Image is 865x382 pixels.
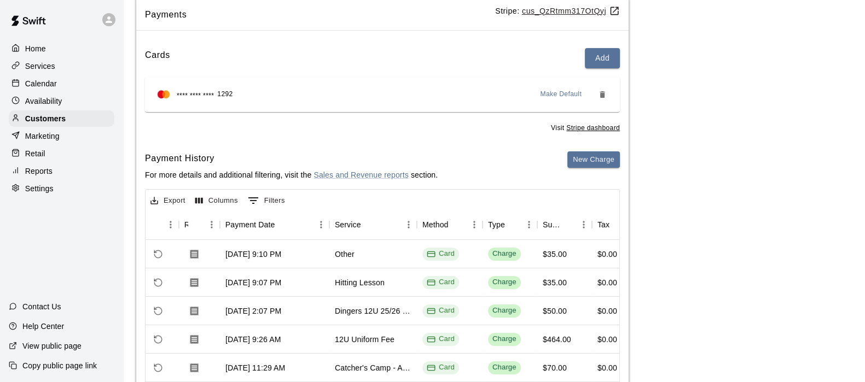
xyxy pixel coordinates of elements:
button: Sort [448,217,463,232]
div: Tax [592,209,647,240]
button: Make Default [536,86,587,103]
div: Subtotal [543,209,560,240]
div: $35.00 [543,249,567,260]
div: Receipt [184,209,188,240]
div: $0.00 [597,277,617,288]
div: Payment Date [220,209,329,240]
p: Marketing [25,131,60,142]
p: Help Center [22,321,64,332]
button: Menu [576,216,592,233]
p: Retail [25,148,45,159]
p: Availability [25,96,62,107]
p: Reports [25,166,53,177]
button: Sort [361,217,376,232]
button: Download Receipt [184,330,204,349]
div: $464.00 [543,334,571,345]
div: Subtotal [537,209,592,240]
div: Card [427,249,455,259]
button: Export [148,192,188,209]
button: Menu [204,216,220,233]
div: $70.00 [543,362,567,373]
div: Payment Date [225,209,275,240]
p: Settings [25,183,54,194]
p: Contact Us [22,301,61,312]
div: Charge [492,277,516,287]
span: 1292 [217,89,233,100]
div: Catcher's Camp - Ages 9-13 [335,362,411,373]
div: Refund [143,209,179,240]
h6: Cards [145,48,170,68]
button: Download Receipt [184,358,204,378]
div: Availability [9,93,114,109]
div: Charge [492,305,516,316]
div: Aug 14, 2025, 2:07 PM [225,305,281,316]
button: Sort [188,217,204,232]
p: Stripe: [495,5,620,17]
button: Show filters [245,192,288,209]
p: Calendar [25,78,57,89]
button: Menu [521,216,537,233]
a: Services [9,58,114,74]
button: Download Receipt [184,301,204,321]
button: Remove [594,86,611,103]
div: Home [9,40,114,57]
button: Sort [149,217,164,232]
div: Charge [492,334,516,344]
div: Card [427,277,455,287]
div: Other [335,249,355,260]
div: Charge [492,362,516,373]
div: Type [488,209,505,240]
div: $35.00 [543,277,567,288]
div: Aug 14, 2025, 9:07 PM [225,277,281,288]
div: Charge [492,249,516,259]
div: 12U Uniform Fee [335,334,394,345]
span: Refund payment [149,302,167,320]
div: Receipt [179,209,220,240]
div: Type [483,209,537,240]
span: Refund payment [149,273,167,292]
a: Marketing [9,128,114,144]
div: Card [427,362,455,373]
span: Payments [145,8,495,22]
span: Refund payment [149,359,167,377]
div: Method [417,209,483,240]
button: Sort [609,217,625,232]
button: Menu [313,216,329,233]
p: View public page [22,340,82,351]
p: Customers [25,113,66,124]
button: New Charge [567,151,620,168]
p: Home [25,43,46,54]
span: Refund payment [149,245,167,263]
button: Select columns [193,192,241,209]
a: Customers [9,110,114,127]
div: $0.00 [597,362,617,373]
button: Download Receipt [184,273,204,292]
a: cus_QzRtmm317OtQyj [522,7,620,15]
div: Service [329,209,417,240]
a: Stripe dashboard [566,124,620,132]
div: Service [335,209,361,240]
button: Menu [466,216,483,233]
button: Download Receipt [184,244,204,264]
p: For more details and additional filtering, visit the section. [145,169,438,180]
div: Dingers 12U 25/26 - ONeill [335,305,411,316]
button: Sort [275,217,290,232]
div: Card [427,334,455,344]
div: Jul 22, 2025, 11:29 AM [225,362,285,373]
a: Retail [9,145,114,162]
button: Add [585,48,620,68]
div: Reports [9,163,114,179]
button: Sort [505,217,520,232]
div: $50.00 [543,305,567,316]
a: Settings [9,180,114,197]
button: Menu [162,216,179,233]
div: Aug 9, 2025, 9:26 AM [225,334,281,345]
a: Calendar [9,75,114,92]
div: $0.00 [597,249,617,260]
